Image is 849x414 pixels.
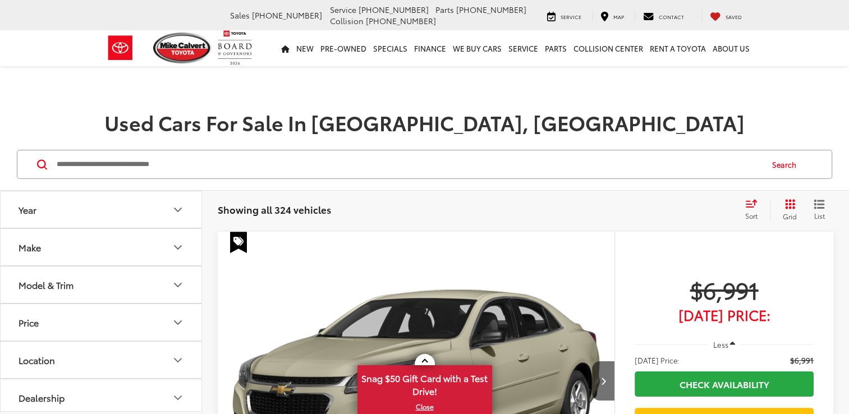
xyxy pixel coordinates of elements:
[659,13,684,20] span: Contact
[278,30,293,66] a: Home
[613,13,624,20] span: Map
[99,30,141,66] img: Toyota
[19,242,41,252] div: Make
[1,191,203,228] button: YearYear
[359,366,491,401] span: Snag $50 Gift Card with a Test Drive!
[19,279,74,290] div: Model & Trim
[770,199,805,221] button: Grid View
[19,317,39,328] div: Price
[1,304,203,341] button: PricePrice
[726,13,742,20] span: Saved
[153,33,213,63] img: Mike Calvert Toyota
[635,275,814,303] span: $6,991
[456,4,526,15] span: [PHONE_NUMBER]
[1,229,203,265] button: MakeMake
[814,211,825,220] span: List
[713,339,728,349] span: Less
[252,10,322,21] span: [PHONE_NUMBER]
[1,342,203,378] button: LocationLocation
[171,203,185,217] div: Year
[411,30,449,66] a: Finance
[805,199,833,221] button: List View
[592,10,632,21] a: Map
[317,30,370,66] a: Pre-Owned
[56,151,761,178] input: Search by Make, Model, or Keyword
[171,391,185,404] div: Dealership
[19,355,55,365] div: Location
[171,278,185,292] div: Model & Trim
[330,15,364,26] span: Collision
[505,30,541,66] a: Service
[745,211,758,220] span: Sort
[171,241,185,254] div: Make
[635,371,814,397] a: Check Availability
[709,30,753,66] a: About Us
[561,13,581,20] span: Service
[592,361,614,401] button: Next image
[171,353,185,367] div: Location
[635,309,814,320] span: [DATE] Price:
[19,204,36,215] div: Year
[701,10,750,21] a: My Saved Vehicles
[330,4,356,15] span: Service
[783,211,797,221] span: Grid
[293,30,317,66] a: New
[646,30,709,66] a: Rent a Toyota
[370,30,411,66] a: Specials
[708,334,741,355] button: Less
[449,30,505,66] a: WE BUY CARS
[435,4,454,15] span: Parts
[570,30,646,66] a: Collision Center
[635,355,680,366] span: [DATE] Price:
[740,199,770,221] button: Select sort value
[366,15,436,26] span: [PHONE_NUMBER]
[230,10,250,21] span: Sales
[761,150,813,178] button: Search
[541,30,570,66] a: Parts
[1,266,203,303] button: Model & TrimModel & Trim
[19,392,65,403] div: Dealership
[359,4,429,15] span: [PHONE_NUMBER]
[635,10,692,21] a: Contact
[171,316,185,329] div: Price
[230,232,247,253] span: Special
[539,10,590,21] a: Service
[790,355,814,366] span: $6,991
[218,203,331,216] span: Showing all 324 vehicles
